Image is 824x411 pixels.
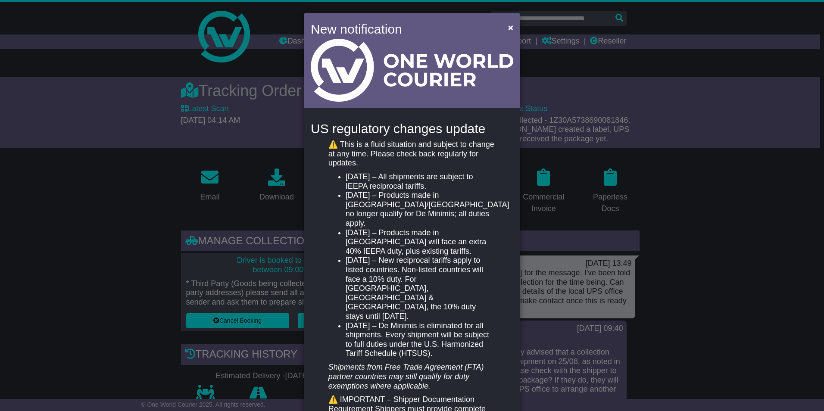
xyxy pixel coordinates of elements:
li: [DATE] – De Minimis is eliminated for all shipments. Every shipment will be subject to full dutie... [346,321,496,358]
li: [DATE] – Products made in [GEOGRAPHIC_DATA] will face an extra 40% IEEPA duty, plus existing tari... [346,228,496,256]
li: [DATE] – New reciprocal tariffs apply to listed countries. Non-listed countries will face a 10% d... [346,256,496,321]
p: ⚠️ This is a fluid situation and subject to change at any time. Please check back regularly for u... [328,140,496,168]
li: [DATE] – All shipments are subject to IEEPA reciprocal tariffs. [346,172,496,191]
h4: US regulatory changes update [311,121,513,136]
img: Light [311,39,513,102]
li: [DATE] – Products made in [GEOGRAPHIC_DATA]/[GEOGRAPHIC_DATA] no longer qualify for De Minimis; a... [346,191,496,228]
h4: New notification [311,19,496,39]
span: × [508,22,513,32]
button: Close [504,19,518,36]
em: Shipments from Free Trade Agreement (FTA) partner countries may still qualify for duty exemptions... [328,363,484,390]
